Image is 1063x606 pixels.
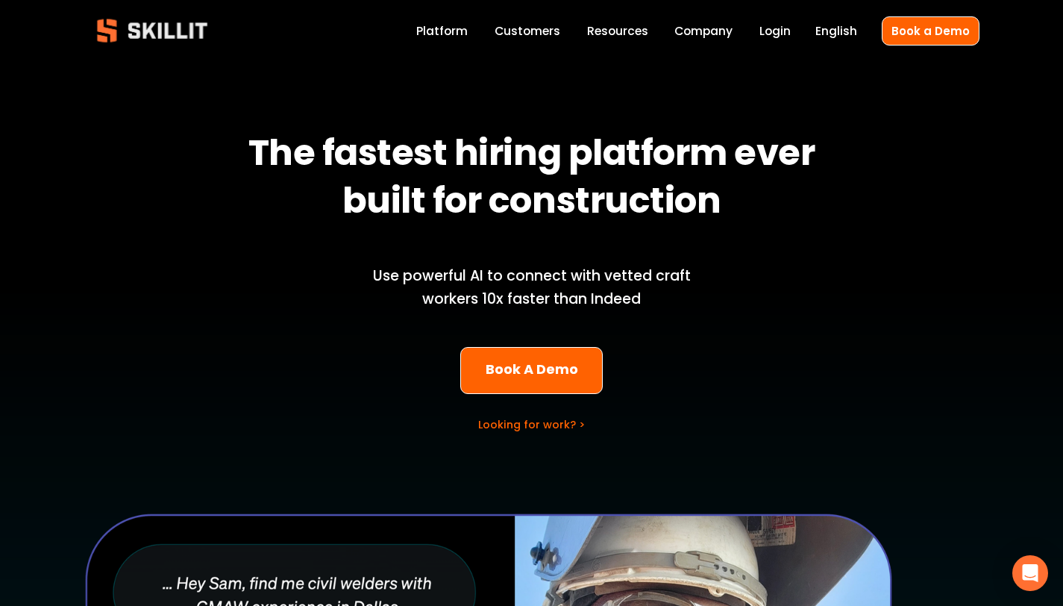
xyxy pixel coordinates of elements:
a: Book a Demo [882,16,979,46]
p: Use powerful AI to connect with vetted craft workers 10x faster than Indeed [348,265,716,310]
a: Platform [416,21,468,41]
strong: The fastest hiring platform ever built for construction [248,125,822,234]
a: Company [674,21,733,41]
div: Open Intercom Messenger [1012,555,1048,591]
a: Book A Demo [460,347,603,394]
a: Login [759,21,791,41]
a: folder dropdown [587,21,648,41]
img: Skillit [84,8,220,53]
span: Resources [587,22,648,40]
a: Customers [495,21,560,41]
span: English [815,22,857,40]
a: Looking for work? > [478,417,585,432]
div: language picker [815,21,857,41]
